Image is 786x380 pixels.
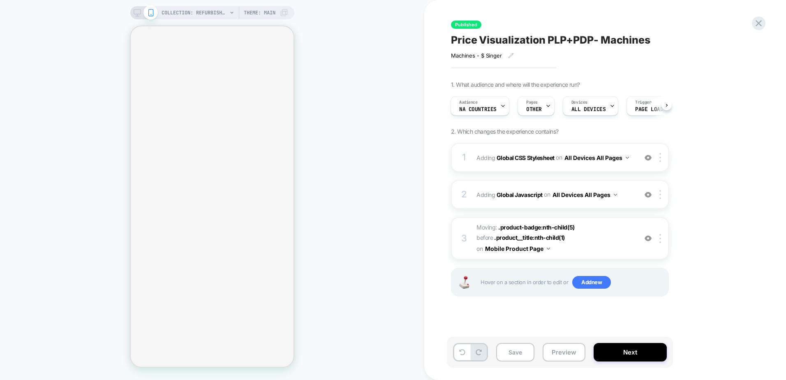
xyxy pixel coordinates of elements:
b: Global CSS Stylesheet [497,154,555,161]
button: Mobile Product Page [485,243,550,255]
span: on [556,152,562,162]
span: Hover on a section in order to edit or [481,276,664,289]
span: NA countries [459,107,497,112]
img: close [659,153,661,162]
img: close [659,234,661,243]
img: Joystick [456,276,472,289]
img: crossed eye [645,191,652,198]
span: on [544,189,550,199]
img: down arrow [614,194,617,196]
span: Page Load [635,107,663,112]
button: All Devices All Pages [553,189,617,201]
span: Price Visualization PLP+PDP- Machines [451,34,650,46]
span: Adding [476,189,633,201]
span: Adding [476,152,633,164]
span: Trigger [635,100,651,105]
span: Devices [571,100,587,105]
b: Global Javascript [497,191,543,198]
span: Add new [572,276,611,289]
span: before [476,234,493,241]
span: Published [451,21,481,29]
button: Next [594,343,667,361]
span: 2. Which changes the experience contains? [451,128,558,135]
button: Save [496,343,534,361]
button: All Devices All Pages [564,152,629,164]
span: Audience [459,100,478,105]
img: down arrow [626,157,629,159]
span: ALL DEVICES [571,107,606,112]
span: Theme: MAIN [244,6,275,19]
span: .product__title:nth-child(1) [494,234,565,241]
span: OTHER [526,107,542,112]
span: .product-badge:nth-child(5) [498,224,574,231]
span: on [476,243,483,254]
img: down arrow [547,248,550,250]
div: 2 [460,186,468,203]
span: COLLECTION: Refurbished & Used Sewing Machines | SINGER® (Category) [162,6,227,19]
span: Machines - $ Singer [451,52,502,59]
span: Moving: [476,222,633,255]
span: Pages [526,100,538,105]
img: crossed eye [645,154,652,161]
div: 1 [460,149,468,166]
div: 3 [460,230,468,247]
img: crossed eye [645,235,652,242]
span: 1. What audience and where will the experience run? [451,81,580,88]
img: close [659,190,661,199]
button: Preview [543,343,585,361]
